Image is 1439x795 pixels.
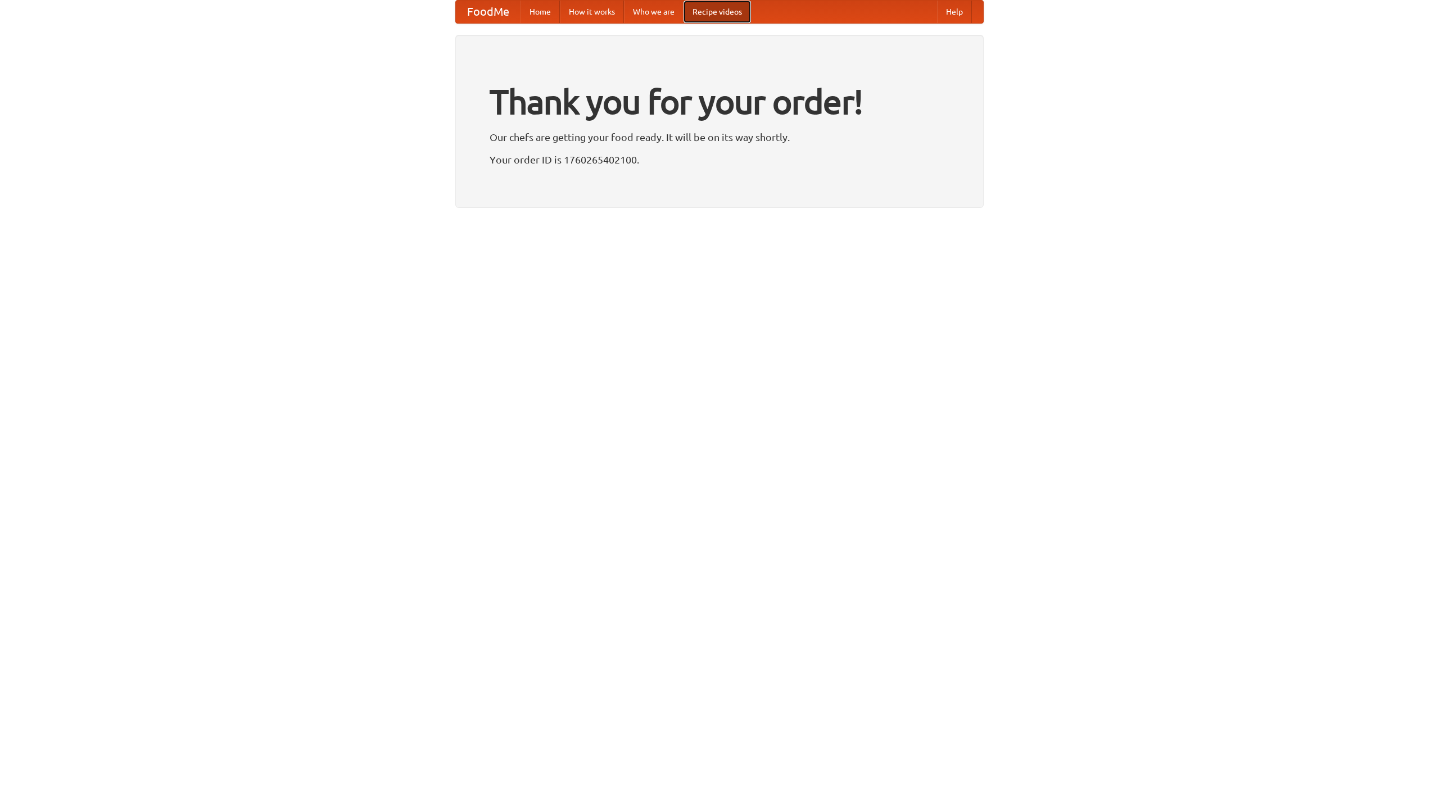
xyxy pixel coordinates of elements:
a: Who we are [624,1,684,23]
a: Recipe videos [684,1,751,23]
p: Our chefs are getting your food ready. It will be on its way shortly. [490,129,949,146]
p: Your order ID is 1760265402100. [490,151,949,168]
a: Home [521,1,560,23]
a: Help [937,1,972,23]
a: FoodMe [456,1,521,23]
a: How it works [560,1,624,23]
h1: Thank you for your order! [490,75,949,129]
